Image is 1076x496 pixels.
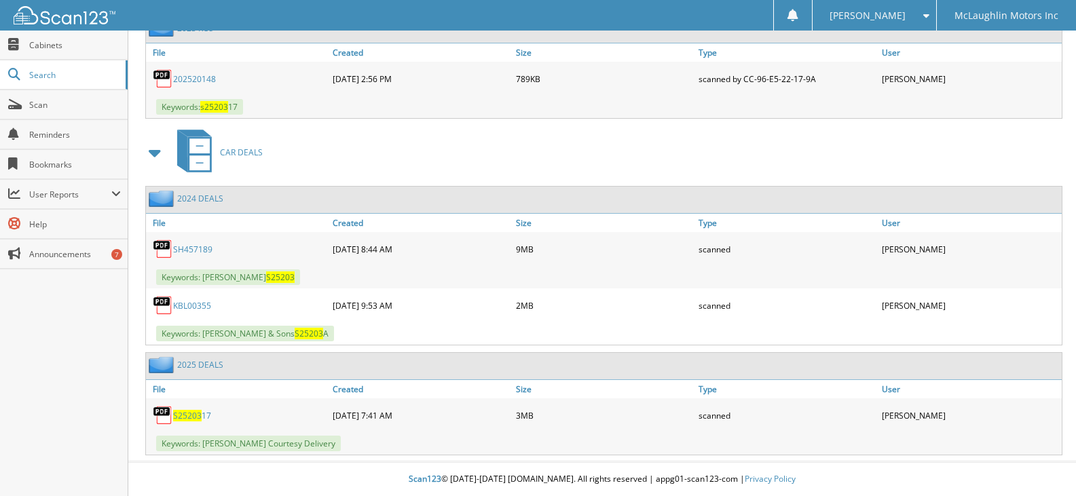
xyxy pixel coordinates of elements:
span: Cabinets [29,39,121,51]
span: s25203 [200,101,228,113]
a: File [146,214,329,232]
a: KBL00355 [173,300,211,311]
div: [PERSON_NAME] [878,402,1062,429]
a: Type [695,380,878,398]
span: S25203 [173,410,202,421]
a: Size [513,214,696,232]
span: Bookmarks [29,159,121,170]
span: Keywords: 17 [156,99,243,115]
a: File [146,380,329,398]
a: Created [329,214,513,232]
div: scanned by CC-96-E5-22-17-9A [695,65,878,92]
img: PDF.png [153,69,173,89]
span: S25203 [295,328,323,339]
div: 789KB [513,65,696,92]
iframe: Chat Widget [1008,431,1076,496]
span: Help [29,218,121,230]
img: PDF.png [153,295,173,316]
div: scanned [695,292,878,319]
a: File [146,43,329,62]
img: PDF.png [153,405,173,425]
a: Size [513,43,696,62]
img: folder2.png [149,356,177,373]
span: Announcements [29,248,121,260]
a: Privacy Policy [745,473,796,484]
a: User [878,43,1062,62]
a: CAR DEALS [169,126,263,179]
img: PDF.png [153,239,173,259]
div: 9MB [513,235,696,263]
div: scanned [695,235,878,263]
a: 202520148 [173,73,216,85]
span: Search [29,69,119,81]
a: User [878,214,1062,232]
div: [DATE] 2:56 PM [329,65,513,92]
div: [DATE] 8:44 AM [329,235,513,263]
span: Reminders [29,129,121,140]
span: S25203 [266,271,295,283]
a: S2520317 [173,410,211,421]
span: Keywords: [PERSON_NAME] & Sons A [156,326,334,341]
div: 7 [111,249,122,260]
a: 2024 DEALS [177,193,223,204]
a: Created [329,380,513,398]
span: Scan123 [409,473,441,484]
span: Keywords: [PERSON_NAME] [156,269,300,285]
a: 2025 DEALS [177,359,223,370]
span: CAR DEALS [220,147,263,158]
div: 2MB [513,292,696,319]
div: scanned [695,402,878,429]
img: folder2.png [149,190,177,207]
span: [PERSON_NAME] [830,12,906,20]
div: [PERSON_NAME] [878,235,1062,263]
a: Type [695,214,878,232]
div: [DATE] 9:53 AM [329,292,513,319]
a: Type [695,43,878,62]
div: [PERSON_NAME] [878,292,1062,319]
div: [PERSON_NAME] [878,65,1062,92]
a: SH457189 [173,244,212,255]
span: Scan [29,99,121,111]
span: User Reports [29,189,111,200]
a: User [878,380,1062,398]
div: © [DATE]-[DATE] [DOMAIN_NAME]. All rights reserved | appg01-scan123-com | [128,463,1076,496]
span: McLaughlin Motors Inc [954,12,1058,20]
div: 3MB [513,402,696,429]
a: Size [513,380,696,398]
span: Keywords: [PERSON_NAME] Courtesy Delivery [156,436,341,451]
div: [DATE] 7:41 AM [329,402,513,429]
img: scan123-logo-white.svg [14,6,115,24]
a: Created [329,43,513,62]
